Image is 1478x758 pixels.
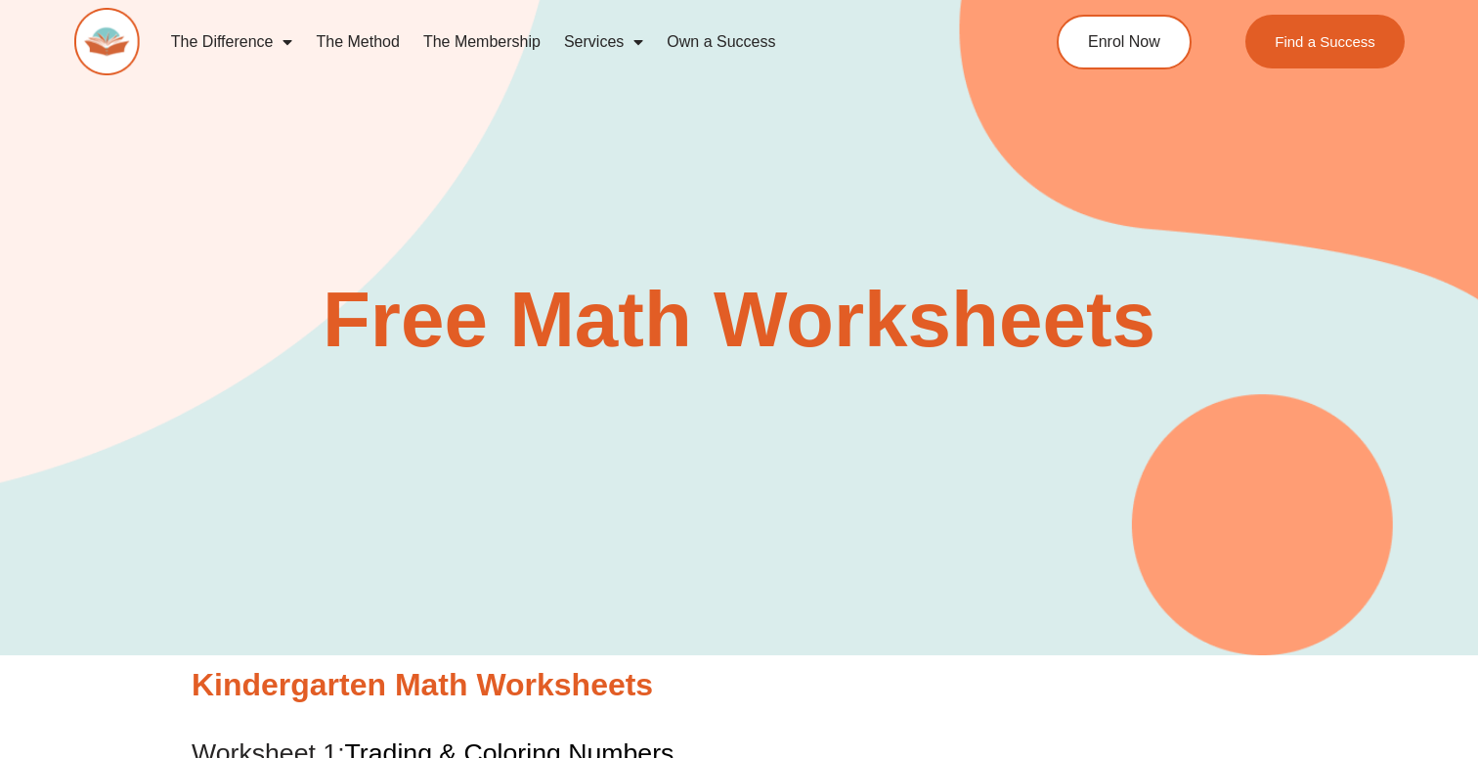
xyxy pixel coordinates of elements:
[182,281,1296,359] h2: Free Math Worksheets
[552,20,655,65] a: Services
[159,20,305,65] a: The Difference
[1245,15,1405,68] a: Find a Success
[1275,34,1375,49] span: Find a Success
[304,20,411,65] a: The Method
[159,20,981,65] nav: Menu
[655,20,787,65] a: Own a Success
[412,20,552,65] a: The Membership
[1057,15,1192,69] a: Enrol Now
[1088,34,1160,50] span: Enrol Now
[192,665,1286,706] h2: Kindergarten Math Worksheets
